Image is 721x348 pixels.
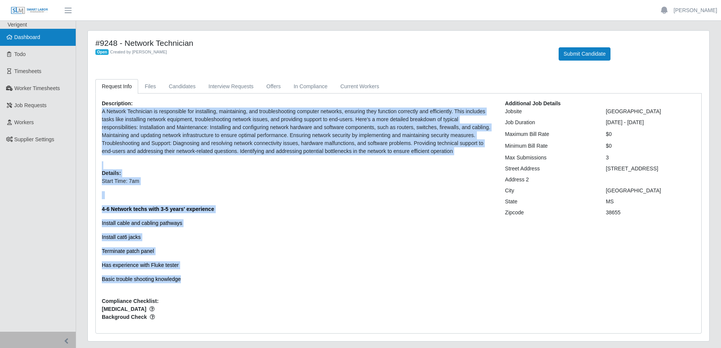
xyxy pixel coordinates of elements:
div: State [499,198,600,206]
h4: #9248 - Network Technician [95,38,547,48]
a: Candidates [162,79,202,94]
span: Open [95,49,109,55]
a: Request Info [95,79,138,94]
a: In Compliance [287,79,334,94]
span: Verigent [8,22,27,28]
span: Backgroud Check [102,313,494,321]
div: [GEOGRAPHIC_DATA] [600,187,701,195]
div: 3 [600,154,701,162]
div: Max Submissions [499,154,600,162]
span: Install cat6 jacks [102,234,141,240]
a: Interview Requests [202,79,260,94]
span: Job Requests [14,102,47,108]
button: Submit Candidate [559,47,610,61]
a: Files [138,79,162,94]
img: SLM Logo [11,6,48,15]
span: Basic trouble shooting knowledge [102,276,181,282]
span: Todo [14,51,26,57]
div: Address 2 [499,176,600,184]
span: Worker Timesheets [14,85,60,91]
div: [DATE] - [DATE] [600,119,701,126]
div: 38655 [600,209,701,217]
b: Additional Job Details [505,100,561,106]
div: Minimum Bill Rate [499,142,600,150]
b: Compliance Checklist: [102,298,159,304]
span: Created by [PERSON_NAME] [110,50,167,54]
span: Terminate patch panel [102,248,154,254]
a: Offers [260,79,287,94]
span: [MEDICAL_DATA] [102,305,494,313]
div: [STREET_ADDRESS] [600,165,701,173]
span: Workers [14,119,34,125]
p: A Network Technician is responsible for installing, maintaining, and troubleshooting computer net... [102,108,494,155]
a: Current Workers [334,79,385,94]
div: Job Duration [499,119,600,126]
div: City [499,187,600,195]
span: Timesheets [14,68,42,74]
div: $0 [600,130,701,138]
div: $0 [600,142,701,150]
div: Street Address [499,165,600,173]
span: Dashboard [14,34,40,40]
span: Supplier Settings [14,136,55,142]
span: 4-6 Network techs with 3-5 years' experience [102,206,214,212]
div: [GEOGRAPHIC_DATA] [600,108,701,115]
p: Start Time: 7am [102,177,494,185]
div: Maximum Bill Rate [499,130,600,138]
div: MS [600,198,701,206]
b: Description: [102,100,133,106]
div: Jobsite [499,108,600,115]
b: Details: [102,170,121,176]
div: Zipcode [499,209,600,217]
a: [PERSON_NAME] [674,6,717,14]
span: Has experience with Fluke tester [102,262,179,268]
span: Install cable and cabling pathways [102,220,182,226]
